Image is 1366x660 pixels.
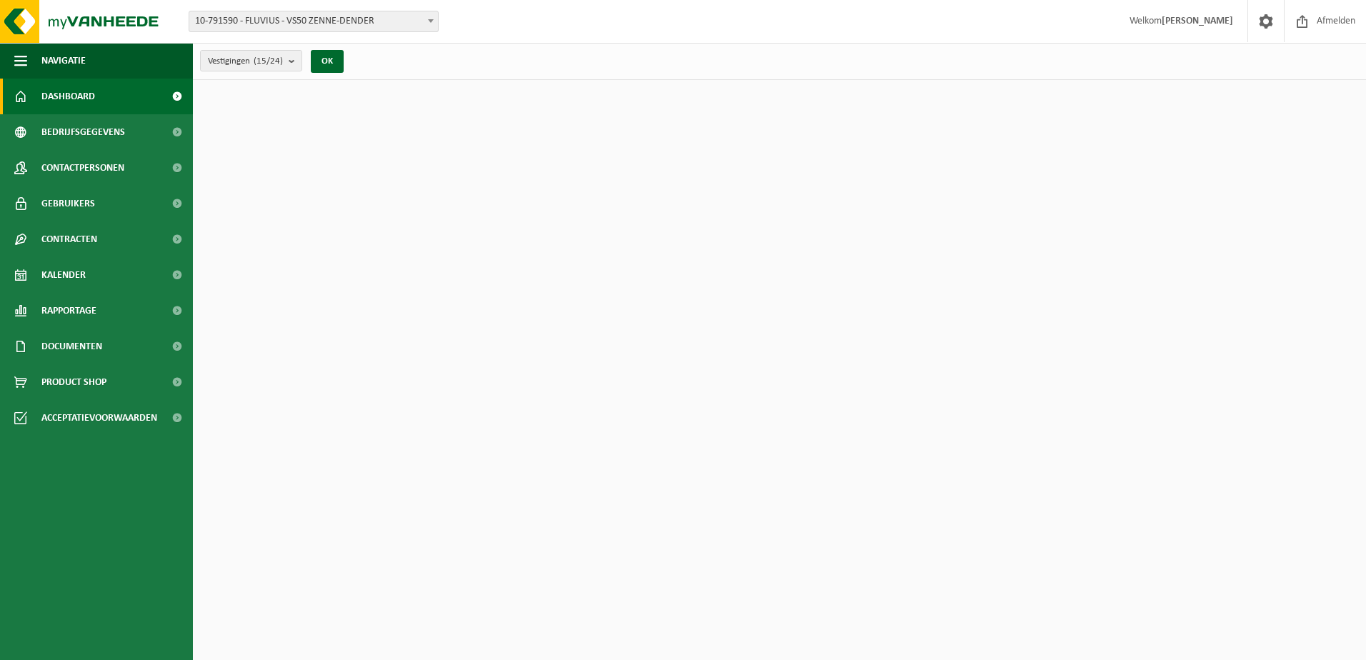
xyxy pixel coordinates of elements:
[311,50,344,73] button: OK
[200,50,302,71] button: Vestigingen(15/24)
[41,186,95,221] span: Gebruikers
[41,150,124,186] span: Contactpersonen
[41,79,95,114] span: Dashboard
[254,56,283,66] count: (15/24)
[41,329,102,364] span: Documenten
[208,51,283,72] span: Vestigingen
[41,257,86,293] span: Kalender
[189,11,439,32] span: 10-791590 - FLUVIUS - VS50 ZENNE-DENDER
[41,114,125,150] span: Bedrijfsgegevens
[41,400,157,436] span: Acceptatievoorwaarden
[41,293,96,329] span: Rapportage
[1162,16,1233,26] strong: [PERSON_NAME]
[41,43,86,79] span: Navigatie
[41,364,106,400] span: Product Shop
[189,11,438,31] span: 10-791590 - FLUVIUS - VS50 ZENNE-DENDER
[41,221,97,257] span: Contracten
